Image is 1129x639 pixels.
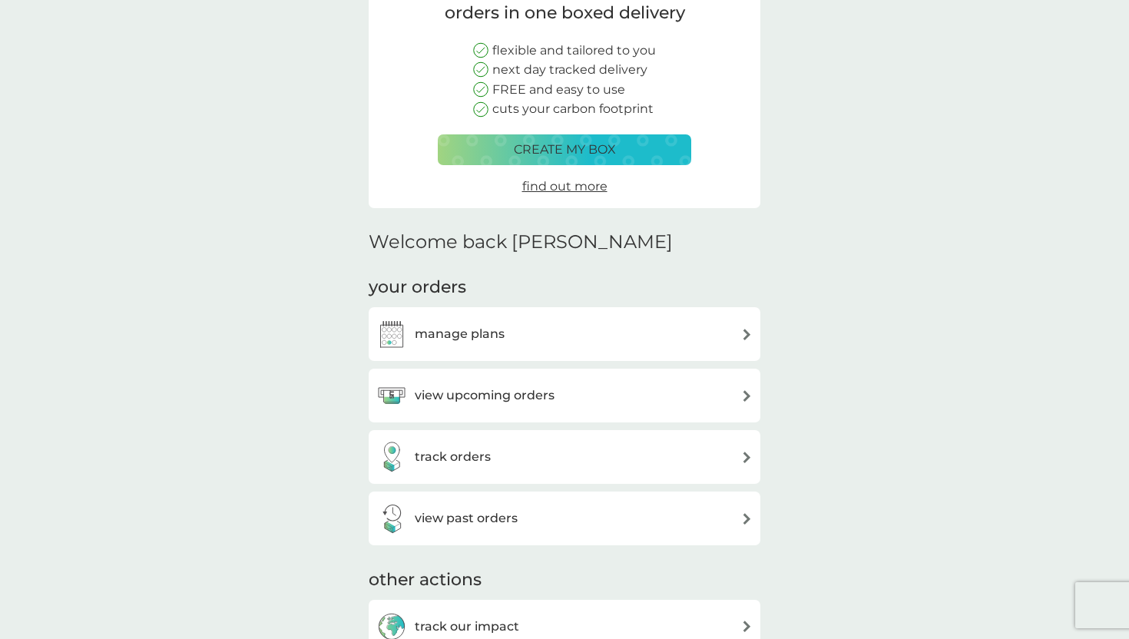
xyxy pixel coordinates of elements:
[741,390,753,402] img: arrow right
[514,140,616,160] p: create my box
[438,134,691,165] button: create my box
[369,568,482,592] h3: other actions
[369,276,466,300] h3: your orders
[741,452,753,463] img: arrow right
[492,99,654,119] p: cuts your carbon footprint
[415,447,491,467] h3: track orders
[522,179,608,194] span: find out more
[492,80,625,100] p: FREE and easy to use
[741,329,753,340] img: arrow right
[741,513,753,525] img: arrow right
[415,324,505,344] h3: manage plans
[492,60,647,80] p: next day tracked delivery
[415,386,555,406] h3: view upcoming orders
[492,41,656,61] p: flexible and tailored to you
[741,621,753,632] img: arrow right
[522,177,608,197] a: find out more
[369,231,673,253] h2: Welcome back [PERSON_NAME]
[415,617,519,637] h3: track our impact
[415,508,518,528] h3: view past orders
